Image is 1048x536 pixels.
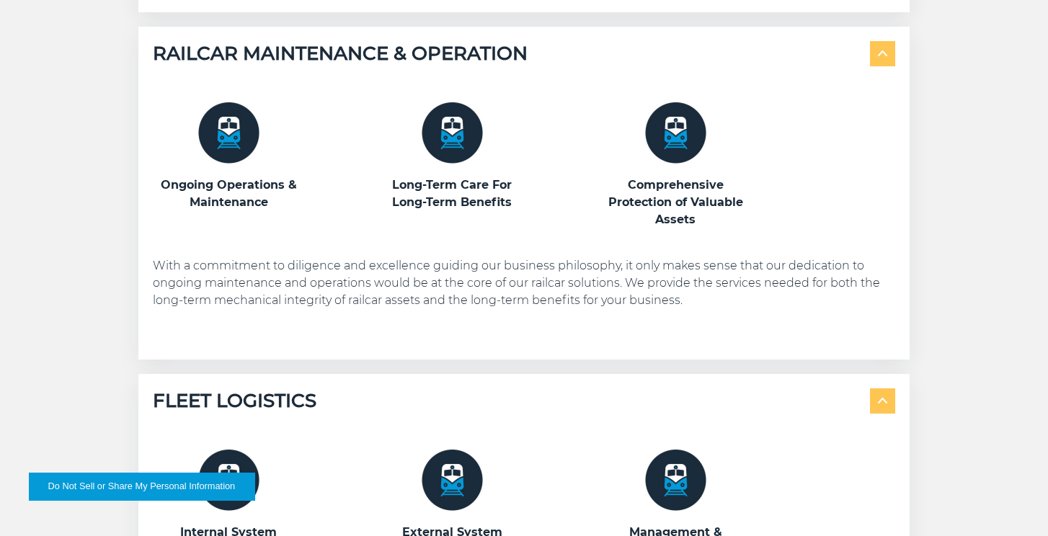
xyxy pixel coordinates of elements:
[376,177,528,211] h3: Long-Term Care For Long-Term Benefits
[878,398,887,403] img: arrow
[153,177,304,211] h3: Ongoing Operations & Maintenance
[153,41,528,66] h5: RAILCAR MAINTENANCE & OPERATION
[600,177,751,228] h3: Comprehensive Protection of Valuable Assets
[153,257,895,309] p: With a commitment to diligence and excellence guiding our business philosophy, it only makes sens...
[153,388,316,414] h5: FLEET LOGISTICS
[29,473,254,500] button: Do Not Sell or Share My Personal Information
[878,50,887,56] img: arrow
